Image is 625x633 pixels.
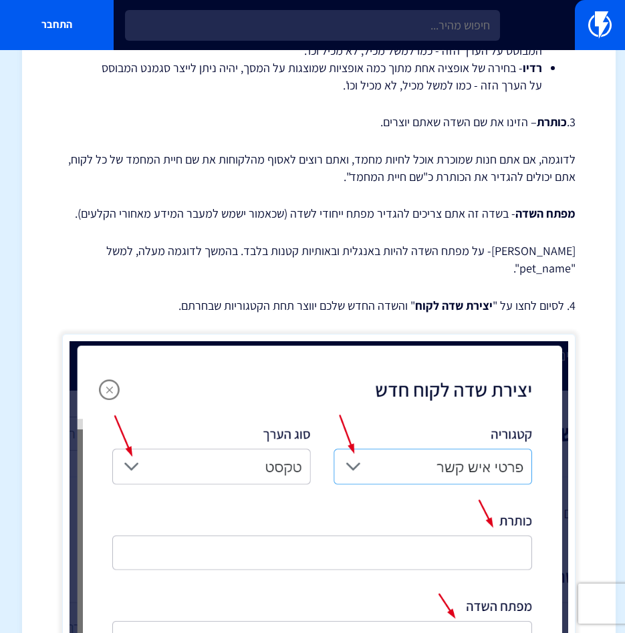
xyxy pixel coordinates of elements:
input: חיפוש מהיר... [125,10,500,41]
p: [PERSON_NAME]- על מפתח השדה להיות באנגלית ובאותיות קטנות בלבד. בהמשך לדוגמה מעלה, למשל "pet_name". [62,242,576,276]
strong: מפתח השדה [515,206,576,221]
p: 3. – הזינו את שם השדה שאתם יוצרים. [62,114,576,131]
li: - בחירה של אופציה אחת מתוך כמה אופציות שמוצגות על המסך, יהיה ניתן לייצר סגמנט המבוסס על הערך הזה ... [96,59,542,93]
strong: לקוח [415,298,439,313]
p: - בשדה זה אתם צריכים להגדיר מפתח ייחודי לשדה (שכאמור ישמש למעבר המידע מאחורי הקלעים). [62,205,576,222]
p: 4. לסיום לחצו על " " והשדה החדש שלכם יווצר תחת הקטגוריות שבחרתם. [62,297,576,314]
strong: רדיו [523,60,542,75]
p: לדוגמה, אם אתם חנות שמוכרת אוכל לחיות מחמד, ואתם רוצים לאסוף מהלקוחות את שם חיית המחמד של כל לקוח... [62,151,576,185]
strong: יצירת שדה [442,298,493,313]
strong: כותרת [537,114,567,130]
